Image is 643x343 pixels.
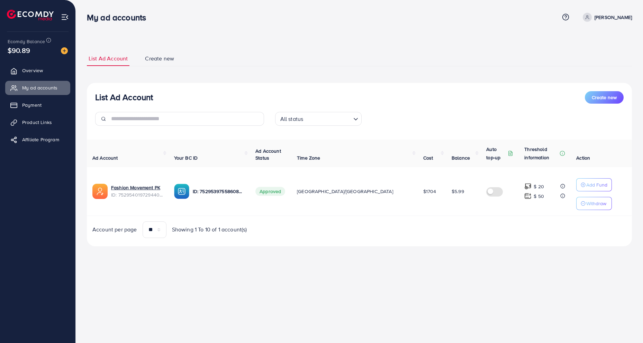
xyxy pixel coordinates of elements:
p: [PERSON_NAME] [595,13,632,21]
span: Payment [22,102,42,108]
span: Showing 1 To 10 of 1 account(s) [172,226,247,234]
p: $ 50 [534,192,544,200]
h3: List Ad Account [95,92,153,102]
span: [GEOGRAPHIC_DATA]/[GEOGRAPHIC_DATA] [297,188,393,195]
p: Withdraw [586,199,606,208]
span: $1704 [423,188,436,195]
h3: My ad accounts [87,12,152,22]
span: Ad Account Status [255,147,281,161]
a: Affiliate Program [5,133,70,146]
div: <span class='underline'>Fashion Movement PK</span></br>7529540197294407681 [111,184,163,198]
iframe: Chat [614,312,638,338]
p: $ 20 [534,182,544,191]
p: Auto top-up [486,145,506,162]
img: logo [7,10,54,20]
span: Approved [255,187,285,196]
span: Action [576,154,590,161]
button: Add Fund [576,178,612,191]
p: ID: 7529539755860836369 [193,187,245,196]
img: ic-ads-acc.e4c84228.svg [92,184,108,199]
input: Search for option [305,113,350,124]
a: Fashion Movement PK [111,184,160,191]
img: top-up amount [524,183,532,190]
span: Account per page [92,226,137,234]
span: Create new [145,55,174,63]
div: Search for option [275,112,362,126]
span: Ad Account [92,154,118,161]
span: Product Links [22,119,52,126]
span: $90.89 [8,45,30,55]
span: Balance [452,154,470,161]
img: top-up amount [524,192,532,200]
a: My ad accounts [5,81,70,95]
span: List Ad Account [89,55,128,63]
span: Time Zone [297,154,320,161]
img: ic-ba-acc.ded83a64.svg [174,184,189,199]
img: menu [61,13,69,21]
span: ID: 7529540197294407681 [111,191,163,198]
span: Create new [592,94,617,101]
a: [PERSON_NAME] [580,13,632,22]
button: Withdraw [576,197,612,210]
p: Add Fund [586,181,607,189]
button: Create new [585,91,624,104]
span: Your BC ID [174,154,198,161]
span: My ad accounts [22,84,57,91]
span: Affiliate Program [22,136,59,143]
span: All status [279,114,305,124]
a: Overview [5,64,70,77]
span: Cost [423,154,433,161]
img: image [61,47,68,54]
span: Ecomdy Balance [8,38,45,45]
span: $5.99 [452,188,464,195]
span: Overview [22,67,43,74]
p: Threshold information [524,145,558,162]
a: Product Links [5,115,70,129]
a: Payment [5,98,70,112]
